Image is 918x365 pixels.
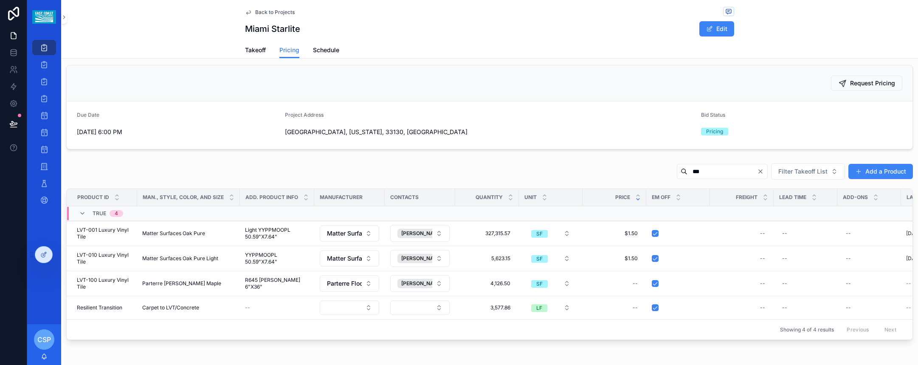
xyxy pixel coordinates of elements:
[464,230,510,237] span: 327,315.57
[760,255,765,262] div: --
[77,252,132,265] span: LVT-010 Luxury Vinyl Tile
[780,326,834,333] span: Showing 4 of 4 results
[846,255,851,262] div: --
[464,304,510,311] span: 3,577.86
[143,194,224,201] span: Man., Style, Color, and Size
[142,230,205,237] span: Matter Surfaces Oak Pure
[536,304,542,312] div: LF
[245,252,309,265] span: YYPPMOOPL 50.59"X7.64"
[652,194,670,201] span: Em Off
[245,9,295,16] a: Back to Projects
[476,194,503,201] span: Quantity
[327,254,362,263] span: Matter Surfaces
[782,230,787,237] div: --
[142,280,221,287] span: Parterre [PERSON_NAME] Maple
[313,46,339,54] span: Schedule
[32,10,56,24] img: App logo
[390,194,419,201] span: Contacts
[848,164,913,179] button: Add a Product
[320,250,379,267] button: Select Button
[536,280,543,288] div: SF
[846,230,851,237] div: --
[771,163,845,180] button: Select Button
[699,21,734,36] button: Edit
[760,304,765,311] div: --
[245,304,250,311] span: --
[397,229,456,238] button: Unselect 338
[285,128,694,136] span: [GEOGRAPHIC_DATA], [US_STATE], 33130, [GEOGRAPHIC_DATA]
[464,255,510,262] span: 5,623.15
[77,112,99,118] span: Due Date
[831,76,902,91] button: Request Pricing
[782,280,787,287] div: --
[327,279,362,288] span: Parterre Flooring
[760,230,765,237] div: --
[615,194,630,201] span: Price
[591,230,638,237] span: $1.50
[524,226,577,241] button: Select Button
[37,334,51,345] span: CSP
[142,255,218,262] span: Matter Surfaces Oak Pure Light
[536,255,543,263] div: SF
[390,250,450,267] button: Select Button
[778,167,828,176] span: Filter Takeoff List
[397,254,456,263] button: Unselect 338
[77,277,132,290] span: LVT-100 Luxury Vinyl Tile
[279,42,299,59] a: Pricing
[142,304,199,311] span: Carpet to LVT/Concrete
[320,225,379,241] button: Select Button
[524,251,577,266] button: Select Button
[633,280,638,287] div: --
[536,230,543,238] div: SF
[93,210,106,217] span: TRUE
[327,229,362,238] span: Matter Surfaces
[245,194,298,201] span: Add. Product Info
[401,280,443,287] span: [PERSON_NAME]
[77,227,132,240] span: LVT-001 Luxury Vinyl Tile
[701,112,725,118] span: Bid Status
[245,277,309,290] span: R645 [PERSON_NAME] 6"X36"
[320,300,379,315] button: Select Button
[906,280,911,287] span: --
[782,304,787,311] div: --
[77,128,278,136] span: [DATE] 6:00 PM
[706,128,723,135] div: Pricing
[320,275,379,292] button: Select Button
[77,304,122,311] span: Resilient Transition
[757,168,767,175] button: Clear
[320,194,363,201] span: Manufacturer
[846,304,851,311] div: --
[524,300,577,315] button: Select Button
[524,276,577,291] button: Select Button
[401,230,443,237] span: [PERSON_NAME]
[313,42,339,59] a: Schedule
[782,255,787,262] div: --
[846,280,851,287] div: --
[245,227,309,240] span: Light YYPPMOOPL 50.59"X7.64"
[285,112,324,118] span: Project Address
[77,194,109,201] span: Product ID
[115,210,118,217] div: 4
[401,255,443,262] span: [PERSON_NAME]
[390,275,450,292] button: Select Button
[464,280,510,287] span: 4,126.50
[245,23,300,35] h1: Miami Starlite
[591,255,638,262] span: $1.50
[760,280,765,287] div: --
[279,46,299,54] span: Pricing
[397,279,456,288] button: Unselect 676
[633,304,638,311] div: --
[245,46,266,54] span: Takeoff
[255,9,295,16] span: Back to Projects
[27,34,61,219] div: scrollable content
[736,194,757,201] span: Freight
[390,300,450,315] button: Select Button
[850,79,895,87] span: Request Pricing
[779,194,806,201] span: Lead Time
[843,194,868,201] span: Add-ons
[906,304,911,311] span: --
[390,225,450,242] button: Select Button
[245,42,266,59] a: Takeoff
[524,194,537,201] span: Unit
